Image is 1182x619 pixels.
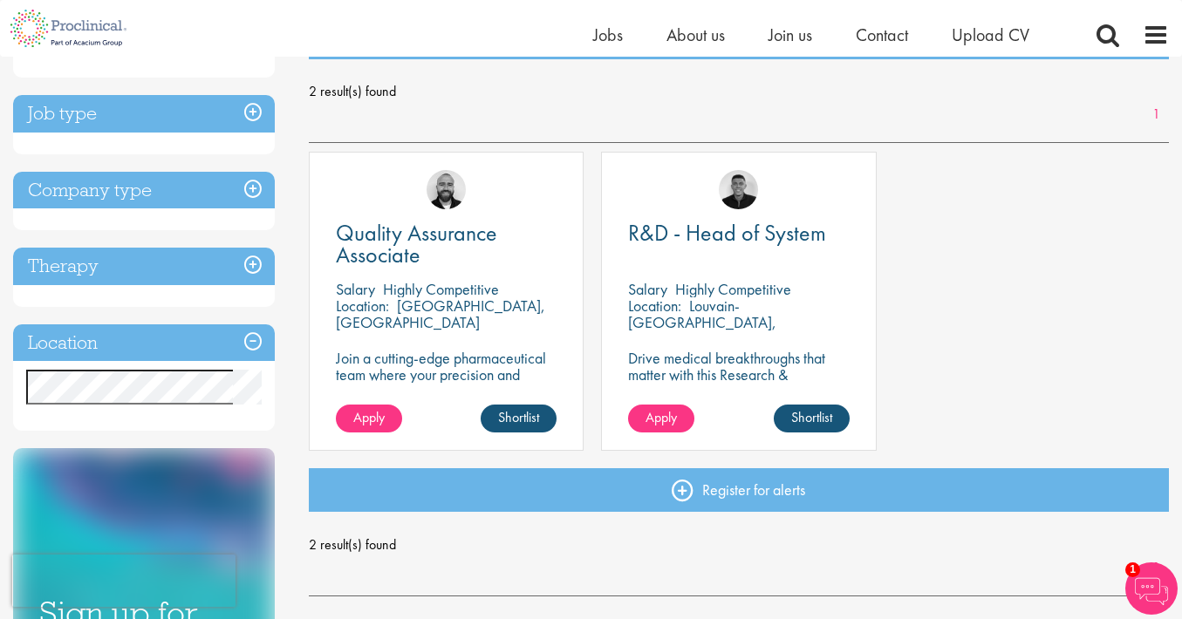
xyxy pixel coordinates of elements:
[336,350,557,416] p: Join a cutting-edge pharmaceutical team where your precision and passion for quality will help sh...
[427,170,466,209] img: Jordan Kiely
[309,532,1169,558] span: 2 result(s) found
[628,222,849,244] a: R&D - Head of System
[719,170,758,209] img: Christian Andersen
[309,468,1169,512] a: Register for alerts
[13,172,275,209] h3: Company type
[336,296,389,316] span: Location:
[336,279,375,299] span: Salary
[1144,105,1169,125] a: 1
[952,24,1029,46] a: Upload CV
[336,222,557,266] a: Quality Assurance Associate
[774,405,850,432] a: Shortlist
[628,279,667,299] span: Salary
[646,408,677,426] span: Apply
[628,405,694,432] a: Apply
[856,24,908,46] a: Contact
[628,296,681,316] span: Location:
[628,218,826,248] span: R&D - Head of System
[13,248,275,285] h3: Therapy
[666,24,725,46] a: About us
[1144,558,1169,578] a: 1
[628,350,849,399] p: Drive medical breakthroughs that matter with this Research & Development position!
[1125,562,1178,615] img: Chatbot
[13,324,275,362] h3: Location
[675,279,791,299] p: Highly Competitive
[336,218,497,269] span: Quality Assurance Associate
[628,296,776,349] p: Louvain-[GEOGRAPHIC_DATA], [GEOGRAPHIC_DATA]
[353,408,385,426] span: Apply
[13,95,275,133] h3: Job type
[12,554,236,607] iframe: reCAPTCHA
[336,405,402,432] a: Apply
[383,279,499,299] p: Highly Competitive
[481,405,557,432] a: Shortlist
[309,78,1169,105] span: 2 result(s) found
[336,296,545,332] p: [GEOGRAPHIC_DATA], [GEOGRAPHIC_DATA]
[1125,562,1140,577] span: 1
[769,24,812,46] a: Join us
[593,24,623,46] a: Jobs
